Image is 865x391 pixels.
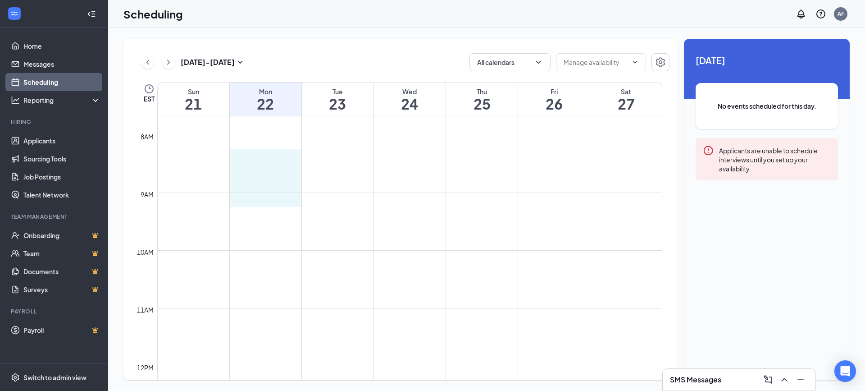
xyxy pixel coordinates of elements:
h1: 25 [446,96,518,111]
span: [DATE] [696,53,838,67]
h1: 21 [158,96,229,111]
div: Hiring [11,118,99,126]
span: No events scheduled for this day. [714,101,820,111]
svg: ChevronUp [779,374,790,385]
div: Payroll [11,308,99,315]
div: Mon [230,87,301,96]
a: OnboardingCrown [23,226,100,244]
svg: Error [703,145,714,156]
h3: SMS Messages [670,375,721,385]
svg: QuestionInfo [815,9,826,19]
svg: ComposeMessage [763,374,774,385]
div: 10am [135,247,155,257]
div: Open Intercom Messenger [834,360,856,382]
svg: ChevronDown [534,58,543,67]
a: September 25, 2025 [446,83,518,116]
h1: Scheduling [123,6,183,22]
h1: 24 [374,96,446,111]
div: Wed [374,87,446,96]
a: Sourcing Tools [23,150,100,168]
div: 9am [139,189,155,199]
a: Applicants [23,132,100,150]
div: 8am [139,132,155,142]
svg: ChevronRight [164,57,173,68]
svg: Minimize [795,374,806,385]
svg: SmallChevronDown [235,57,246,68]
a: Talent Network [23,186,100,204]
h1: 22 [230,96,301,111]
a: September 23, 2025 [302,83,373,116]
h1: 23 [302,96,373,111]
a: TeamCrown [23,244,100,262]
div: 11am [135,305,155,315]
button: Settings [651,53,669,71]
svg: Settings [11,373,20,382]
input: Manage availability [564,57,628,67]
svg: Analysis [11,96,20,105]
button: Minimize [793,373,808,387]
div: Tue [302,87,373,96]
a: September 22, 2025 [230,83,301,116]
a: September 27, 2025 [590,83,662,116]
a: SurveysCrown [23,281,100,299]
a: DocumentsCrown [23,262,100,281]
div: Thu [446,87,518,96]
div: Team Management [11,213,99,221]
button: ChevronUp [777,373,792,387]
a: September 24, 2025 [374,83,446,116]
div: Sun [158,87,229,96]
div: Switch to admin view [23,373,86,382]
div: Fri [518,87,590,96]
svg: ChevronLeft [143,57,152,68]
div: 12pm [135,363,155,373]
h3: [DATE] - [DATE] [181,57,235,67]
button: All calendarsChevronDown [469,53,551,71]
a: September 26, 2025 [518,83,590,116]
button: ComposeMessage [761,373,775,387]
svg: Clock [144,83,155,94]
a: PayrollCrown [23,321,100,339]
div: Reporting [23,96,101,105]
div: Sat [590,87,662,96]
a: September 21, 2025 [158,83,229,116]
button: ChevronLeft [141,55,155,69]
a: Scheduling [23,73,100,91]
div: Applicants are unable to schedule interviews until you set up your availability. [719,145,831,173]
span: EST [144,94,155,103]
svg: Settings [655,57,666,68]
svg: WorkstreamLogo [10,9,19,18]
a: Home [23,37,100,55]
h1: 26 [518,96,590,111]
div: AF [838,10,844,18]
h1: 27 [590,96,662,111]
button: ChevronRight [162,55,175,69]
svg: ChevronDown [631,59,638,66]
svg: Collapse [87,9,96,18]
a: Job Postings [23,168,100,186]
a: Messages [23,55,100,73]
svg: Notifications [796,9,806,19]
